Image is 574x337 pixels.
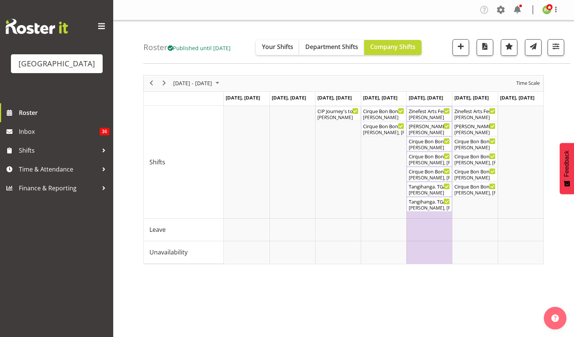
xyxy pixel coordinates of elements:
span: [DATE], [DATE] [226,94,260,101]
button: Your Shifts [256,40,299,55]
div: Shifts"s event - Tangihanga. TGA Arts Fest Begin From Friday, October 24, 2025 at 6:30:00 PM GMT+... [407,197,452,211]
div: [PERSON_NAME] [454,144,496,151]
div: previous period [145,75,158,91]
div: [PERSON_NAME] [409,129,450,136]
button: Feedback - Show survey [560,143,574,194]
div: October 20 - 26, 2025 [171,75,224,91]
span: Roster [19,107,109,118]
span: Department Shifts [305,43,358,51]
span: Inbox [19,126,100,137]
span: [DATE], [DATE] [454,94,489,101]
button: Send a list of all shifts for the selected filtered period to all rostered employees. [525,39,542,56]
span: Your Shifts [262,43,293,51]
span: [DATE], [DATE] [409,94,443,101]
div: Cirque Bon Bon & Tangihanga Bar Shift ( ) [409,152,450,160]
div: Zinefest Arts Fest Pack in Cargo Shed ( ) [409,107,450,115]
span: Time & Attendance [19,164,98,175]
div: [PERSON_NAME] [409,144,450,151]
div: Tangihanga. TGA Arts Fest. FOHM Shift ( ) [409,182,450,190]
td: Leave resource [144,219,224,241]
span: Feedback [563,150,570,177]
div: Cirque Bon Bon. TGA Arts Fest ( ) [454,152,496,160]
div: Shifts"s event - Cirque Bon Bon. TGA Arts Fest. FOHM Shift Begin From Friday, October 24, 2025 at... [407,137,452,151]
div: CIP Journey's to Success Cargo Shed ( ) [317,107,359,115]
div: Timeline Week of October 20, 2025 [143,75,544,264]
button: Filter Shifts [548,39,564,56]
div: Cirque Bon Bon. TGA Arts Fest. FOHM Shift ( ) [409,137,450,145]
button: Time Scale [515,78,541,88]
span: [DATE] - [DATE] [172,78,213,88]
button: Next [159,78,169,88]
div: [PERSON_NAME] & [PERSON_NAME] Wedding ( ) [454,122,496,130]
div: [PERSON_NAME], [PERSON_NAME], [PERSON_NAME] [409,159,450,166]
span: Shifts [149,158,165,167]
span: Unavailability [149,248,188,257]
div: Shifts"s event - CIP Journey's to Success Cargo Shed Begin From Wednesday, October 22, 2025 at 2:... [315,107,360,121]
div: [PERSON_NAME] & [PERSON_NAME] Wedding ( ) [409,122,450,130]
span: [DATE], [DATE] [317,94,352,101]
span: Company Shifts [370,43,415,51]
div: Shifts"s event - Cirque Bon Bon. TGA Arts Fest Begin From Saturday, October 25, 2025 at 1:00:00 P... [452,152,497,166]
div: Zinefest Arts Fest Cargo Shed ( ) [454,107,496,115]
div: [PERSON_NAME] [454,114,496,121]
button: Company Shifts [364,40,422,55]
span: Leave [149,225,166,234]
div: Cirque Bon Bon. TGA Arts Fest ( ) [454,182,496,190]
img: richard-freeman9074.jpg [542,5,551,14]
div: Tangihanga. TGA Arts Fest ( ) [409,198,450,205]
div: Shifts"s event - Zinefest Arts Fest Pack in Cargo Shed Begin From Friday, October 24, 2025 at 12:... [407,107,452,121]
div: [GEOGRAPHIC_DATA] [18,58,95,69]
button: Department Shifts [299,40,364,55]
button: Add a new shift [452,39,469,56]
div: [PERSON_NAME], [PERSON_NAME], [PERSON_NAME], [PERSON_NAME], [PERSON_NAME], [PERSON_NAME], [PERSON... [454,159,496,166]
span: 36 [100,128,109,135]
span: Shifts [19,145,98,156]
div: Shifts"s event - Zinefest Arts Fest Cargo Shed Begin From Saturday, October 25, 2025 at 8:00:00 A... [452,107,497,121]
div: Shifts"s event - Cirque Bon Bon. TGA Arts Fest Begin From Thursday, October 23, 2025 at 6:30:00 P... [361,122,406,136]
div: Shifts"s event - Melissa & Alexander Wedding Begin From Friday, October 24, 2025 at 4:00:00 PM GM... [407,122,452,136]
div: [PERSON_NAME], [PERSON_NAME], [PERSON_NAME], [PERSON_NAME] Awhina [PERSON_NAME], [PERSON_NAME], [... [363,129,404,136]
div: Shifts"s event - Cirque Bon Bon & Tangihanga Bar Shift Begin From Friday, October 24, 2025 at 5:0... [407,152,452,166]
div: Shifts"s event - Cirque Bon Bon. TGA Arts Fest. FOHM Shift Begin From Thursday, October 23, 2025 ... [361,107,406,121]
div: Cirque Bon Bon. TGA Arts Fest. FOHM Shift ( ) [454,167,496,175]
td: Shifts resource [144,106,224,219]
div: [PERSON_NAME] [454,129,496,136]
span: Finance & Reporting [19,182,98,194]
div: Cirque Bon Bon. TGA Arts Fest ( ) [363,122,404,130]
table: Timeline Week of October 20, 2025 [224,106,543,264]
button: Highlight an important date within the roster. [501,39,517,56]
div: Cirque Bon Bon. TGA Arts Fest. FOHM Shift ( ) [454,137,496,145]
div: [PERSON_NAME], [PERSON_NAME], [PERSON_NAME] [409,205,450,211]
span: [DATE], [DATE] [500,94,534,101]
div: [PERSON_NAME] [409,114,450,121]
span: [DATE], [DATE] [363,94,397,101]
div: [PERSON_NAME], [PERSON_NAME], [PERSON_NAME], [PERSON_NAME], [PERSON_NAME], [PERSON_NAME], [PERSON... [454,190,496,196]
div: [PERSON_NAME] [363,114,404,121]
div: Shifts"s event - Melissa & Alexander Wedding Begin From Saturday, October 25, 2025 at 12:00:00 PM... [452,122,497,136]
div: [PERSON_NAME] [454,175,496,181]
div: Shifts"s event - Cirque Bon Bon. TGA Arts Fest. FOHM Shift Begin From Saturday, October 25, 2025 ... [452,137,497,151]
div: [PERSON_NAME], [PERSON_NAME], [PERSON_NAME], [PERSON_NAME] [409,175,450,181]
span: [DATE], [DATE] [272,94,306,101]
div: Cirque Bon Bon. TGA Arts Fest. FOHM Shift ( ) [363,107,404,115]
div: [PERSON_NAME] [409,190,450,196]
div: next period [158,75,171,91]
img: Rosterit website logo [6,19,68,34]
button: Download a PDF of the roster according to the set date range. [477,39,493,56]
div: Cirque Bon Bon. TGA Arts Fest ( ) [409,167,450,175]
img: help-xxl-2.png [551,314,559,322]
div: Shifts"s event - Tangihanga. TGA Arts Fest. FOHM Shift Begin From Friday, October 24, 2025 at 6:0... [407,182,452,196]
span: Time Scale [516,78,540,88]
div: [PERSON_NAME] [317,114,359,121]
button: October 2025 [172,78,223,88]
h4: Roster [143,43,231,52]
span: Published until [DATE] [168,44,231,52]
td: Unavailability resource [144,241,224,264]
div: Shifts"s event - Cirque Bon Bon. TGA Arts Fest Begin From Saturday, October 25, 2025 at 6:30:00 P... [452,182,497,196]
div: Shifts"s event - Cirque Bon Bon. TGA Arts Fest Begin From Friday, October 24, 2025 at 5:00:00 PM ... [407,167,452,181]
div: Shifts"s event - Cirque Bon Bon. TGA Arts Fest. FOHM Shift Begin From Saturday, October 25, 2025 ... [452,167,497,181]
button: Previous [146,78,157,88]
